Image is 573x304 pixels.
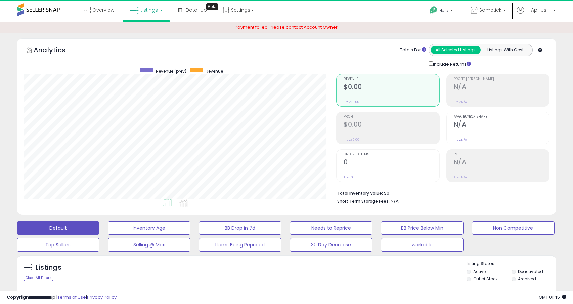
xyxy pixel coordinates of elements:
[454,83,549,92] h2: N/A
[429,6,438,14] i: Get Help
[467,261,556,267] p: Listing States:
[454,115,549,119] span: Avg. Buybox Share
[424,60,479,68] div: Include Returns
[454,77,549,81] span: Profit [PERSON_NAME]
[36,263,61,272] h5: Listings
[199,221,281,235] button: BB Drop in 7d
[140,7,158,13] span: Listings
[539,294,566,300] span: 2025-08-15 01:45 GMT
[526,7,551,13] span: Hi Api-User
[344,138,359,142] small: Prev: $0.00
[235,24,339,30] span: Payment failed: Please contact Account Owner.
[337,190,383,196] b: Total Inventory Value:
[391,198,399,204] span: N/A
[108,238,190,252] button: Selling @ Max
[472,221,555,235] button: Non Competitive
[290,221,372,235] button: Needs to Reprice
[108,221,190,235] button: Inventory Age
[17,238,99,252] button: Top Sellers
[17,221,99,235] button: Default
[454,175,467,179] small: Prev: N/A
[473,269,486,274] label: Active
[344,175,353,179] small: Prev: 0
[381,238,464,252] button: workable
[344,158,439,167] h2: 0
[344,121,439,130] h2: $0.00
[431,46,481,54] button: All Selected Listings
[454,100,467,104] small: Prev: N/A
[480,46,530,54] button: Listings With Cost
[479,7,501,13] span: Sametick
[7,294,117,301] div: seller snap | |
[199,238,281,252] button: Items Being Repriced
[34,45,79,56] h5: Analytics
[454,121,549,130] h2: N/A
[344,83,439,92] h2: $0.00
[424,1,460,22] a: Help
[518,269,543,274] label: Deactivated
[344,115,439,119] span: Profit
[156,68,186,74] span: Revenue (prev)
[206,68,223,74] span: Revenue
[473,276,498,282] label: Out of Stock
[454,153,549,156] span: ROI
[206,3,218,10] div: Tooltip anchor
[337,198,390,204] b: Short Term Storage Fees:
[518,276,536,282] label: Archived
[517,7,556,22] a: Hi Api-User
[92,7,114,13] span: Overview
[337,189,544,197] li: $0
[381,221,464,235] button: BB Price Below Min
[454,138,467,142] small: Prev: N/A
[344,153,439,156] span: Ordered Items
[400,47,426,53] div: Totals For
[290,238,372,252] button: 30 Day Decrease
[344,77,439,81] span: Revenue
[454,158,549,167] h2: N/A
[439,8,448,13] span: Help
[7,294,31,300] strong: Copyright
[24,275,53,281] div: Clear All Filters
[186,7,207,13] span: DataHub
[344,100,359,104] small: Prev: $0.00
